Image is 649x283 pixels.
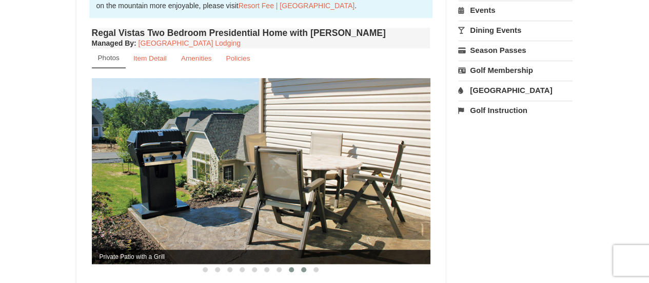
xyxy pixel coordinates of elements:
a: [GEOGRAPHIC_DATA] Lodging [139,39,241,47]
a: Item Detail [127,48,173,68]
small: Amenities [181,54,212,62]
span: Private Patio with a Grill [92,250,430,264]
h4: Regal Vistas Two Bedroom Presidential Home with [PERSON_NAME] [92,28,430,38]
strong: : [92,39,136,47]
small: Photos [98,54,120,62]
span: Managed By [92,39,134,47]
a: [GEOGRAPHIC_DATA] [458,81,573,100]
a: Amenities [174,48,219,68]
a: Photos [92,48,126,68]
a: Dining Events [458,21,573,40]
a: Events [458,1,573,20]
a: Golf Instruction [458,101,573,120]
img: Private Patio with a Grill [92,78,430,263]
a: Resort Fee | [GEOGRAPHIC_DATA] [239,2,355,10]
small: Policies [226,54,250,62]
a: Policies [219,48,257,68]
small: Item Detail [133,54,167,62]
a: Season Passes [458,41,573,60]
a: Golf Membership [458,61,573,80]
